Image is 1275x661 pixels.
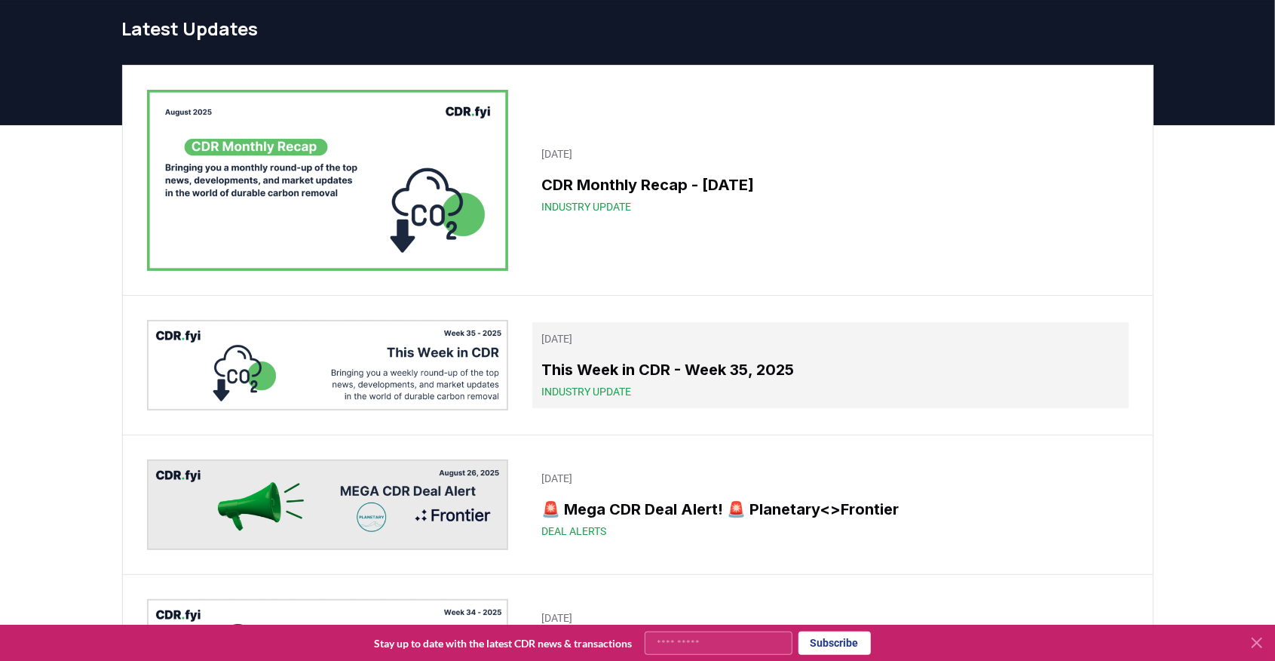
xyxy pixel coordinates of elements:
p: [DATE] [541,471,1119,486]
img: 🚨 Mega CDR Deal Alert! 🚨 Planetary<>Frontier blog post image [147,460,509,550]
a: [DATE]CDR Monthly Recap - [DATE]Industry Update [532,137,1128,223]
span: Industry Update [541,199,631,214]
span: Industry Update [541,384,631,399]
h3: This Week in CDR - Week 35, 2025 [541,358,1119,381]
h3: 🚨 Mega CDR Deal Alert! 🚨 Planetary<>Frontier [541,498,1119,521]
a: [DATE]This Week in CDR - Week 35, 2025Industry Update [532,322,1128,408]
h1: Latest Updates [122,17,1154,41]
p: [DATE] [541,331,1119,346]
img: This Week in CDR - Week 35, 2025 blog post image [147,320,509,410]
p: [DATE] [541,610,1119,626]
a: [DATE]🚨 Mega CDR Deal Alert! 🚨 Planetary<>FrontierDeal Alerts [532,462,1128,548]
span: Deal Alerts [541,524,606,539]
img: CDR Monthly Recap - August 2025 blog post image [147,90,509,271]
h3: CDR Monthly Recap - [DATE] [541,174,1119,196]
p: [DATE] [541,146,1119,161]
